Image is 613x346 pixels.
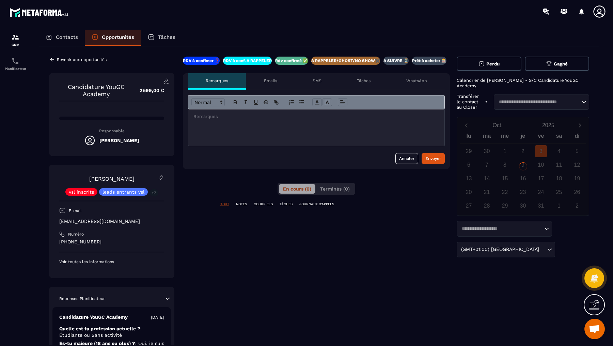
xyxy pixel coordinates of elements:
[486,61,500,66] span: Perdu
[395,153,418,164] button: Annuler
[11,57,19,65] img: scheduler
[357,78,371,84] p: Tâches
[183,58,220,63] p: RDV à confimer ❓
[69,190,94,194] p: vsl inscrits
[412,58,446,63] p: Prêt à acheter 🎰
[10,6,71,19] img: logo
[141,30,182,46] a: Tâches
[525,57,590,71] button: Gagné
[133,84,164,97] p: 2 599,00 €
[299,202,334,207] p: JOURNAUX D'APPELS
[457,94,482,110] p: Transférer le contact au Closer
[316,184,354,194] button: Terminés (0)
[457,221,552,237] div: Search for option
[59,314,128,320] p: Candidature YouGC Academy
[406,78,427,84] p: WhatsApp
[280,202,293,207] p: TÂCHES
[59,296,105,301] p: Réponses Planificateur
[56,34,78,40] p: Contacts
[554,61,568,66] span: Gagné
[540,246,546,253] input: Search for option
[151,315,164,320] p: [DATE]
[103,190,144,194] p: leads entrants vsl
[2,52,29,76] a: schedulerschedulerPlanificateur
[220,202,229,207] p: TOUT
[459,246,540,253] span: (GMT+01:00) [GEOGRAPHIC_DATA]
[59,129,164,133] p: Responsable
[383,58,409,63] p: A SUIVRE ⏳
[59,259,164,265] p: Voir toutes les informations
[2,67,29,71] p: Planificateur
[497,99,580,105] input: Search for option
[236,202,247,207] p: NOTES
[584,319,605,339] div: Ouvrir le chat
[311,58,380,63] p: A RAPPELER/GHOST/NO SHOW✖️
[313,78,321,84] p: SMS
[150,189,158,196] p: +7
[2,43,29,47] p: CRM
[320,186,350,192] span: Terminés (0)
[264,78,277,84] p: Emails
[457,78,589,89] p: Calendrier de [PERSON_NAME] - S/C Candidature YouGC Academy
[254,202,273,207] p: COURRIELS
[494,94,589,110] div: Search for option
[59,83,133,97] p: Candidature YouGC Academy
[59,239,164,245] p: [PHONE_NUMBER]
[68,231,84,237] p: Numéro
[69,208,82,213] p: E-mail
[99,138,139,143] h5: [PERSON_NAME]
[59,326,164,339] p: Quelle est ta profession actuelle ?
[283,186,311,192] span: En cours (0)
[102,34,134,40] p: Opportunités
[422,153,445,164] button: Envoyer
[206,78,228,84] p: Remarques
[223,58,272,63] p: RDV à conf. A RAPPELER
[39,30,85,46] a: Contacts
[457,57,521,71] button: Perdu
[57,57,107,62] p: Revenir aux opportunités
[2,28,29,52] a: formationformationCRM
[85,30,141,46] a: Opportunités
[459,225,543,232] input: Search for option
[275,58,308,63] p: Rdv confirmé ✅
[425,155,441,162] div: Envoyer
[279,184,315,194] button: En cours (0)
[457,242,555,257] div: Search for option
[11,33,19,41] img: formation
[89,176,135,182] a: [PERSON_NAME]
[59,218,164,225] p: [EMAIL_ADDRESS][DOMAIN_NAME]
[158,34,175,40] p: Tâches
